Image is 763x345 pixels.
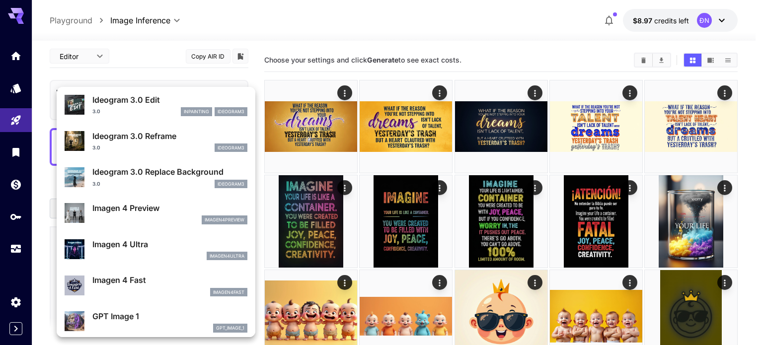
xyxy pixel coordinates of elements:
p: imagen4preview [205,216,244,223]
p: Imagen 4 Ultra [92,238,247,250]
p: imagen4fast [213,289,244,296]
div: Ideogram 3.0 Reframe3.0ideogram3 [65,126,247,156]
div: Ideogram 3.0 Edit3.0inpaintingideogram3 [65,90,247,120]
p: 3.0 [92,108,100,115]
p: 3.0 [92,144,100,151]
p: Ideogram 3.0 Edit [92,94,247,106]
p: ideogram3 [218,108,244,115]
p: ideogram3 [218,144,244,151]
p: ideogram3 [218,181,244,188]
p: gpt_image_1 [216,325,244,332]
p: 3.0 [92,180,100,188]
div: Imagen 4 Ultraimagen4ultra [65,234,247,265]
p: Imagen 4 Fast [92,274,247,286]
p: imagen4ultra [210,253,244,260]
div: GPT Image 1gpt_image_1 [65,306,247,337]
p: GPT Image 1 [92,310,247,322]
div: Imagen 4 Previewimagen4preview [65,198,247,228]
p: inpainting [184,108,209,115]
p: Imagen 4 Preview [92,202,247,214]
p: Ideogram 3.0 Reframe [92,130,247,142]
p: Ideogram 3.0 Replace Background [92,166,247,178]
div: Ideogram 3.0 Replace Background3.0ideogram3 [65,162,247,192]
div: Imagen 4 Fastimagen4fast [65,270,247,300]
